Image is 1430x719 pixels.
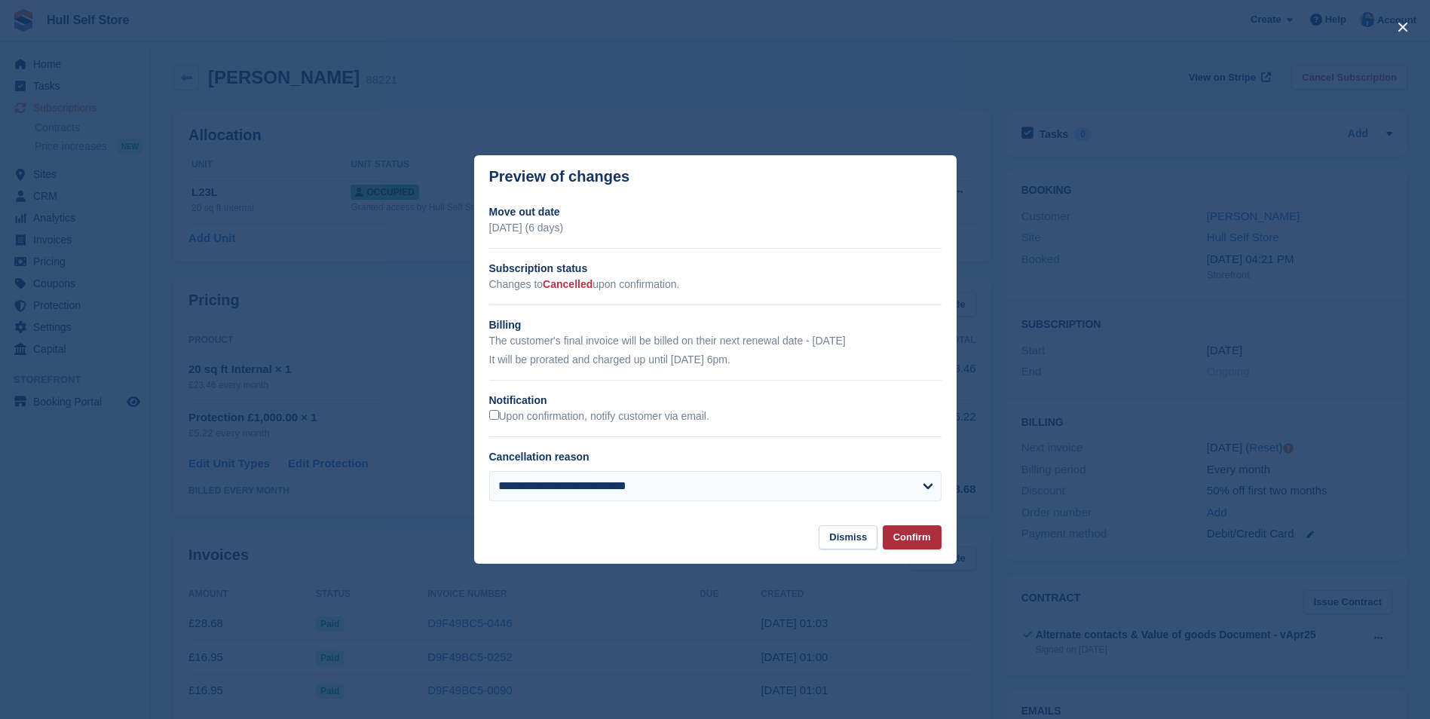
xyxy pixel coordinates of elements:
[489,277,942,292] p: Changes to upon confirmation.
[543,278,593,290] span: Cancelled
[489,261,942,277] h2: Subscription status
[489,220,942,236] p: [DATE] (6 days)
[489,352,942,368] p: It will be prorated and charged up until [DATE] 6pm.
[489,168,630,185] p: Preview of changes
[489,451,589,463] label: Cancellation reason
[489,333,942,349] p: The customer's final invoice will be billed on their next renewal date - [DATE]
[1391,15,1415,39] button: close
[489,393,942,408] h2: Notification
[883,525,942,550] button: Confirm
[489,317,942,333] h2: Billing
[489,410,709,424] label: Upon confirmation, notify customer via email.
[489,410,499,420] input: Upon confirmation, notify customer via email.
[489,204,942,220] h2: Move out date
[819,525,877,550] button: Dismiss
